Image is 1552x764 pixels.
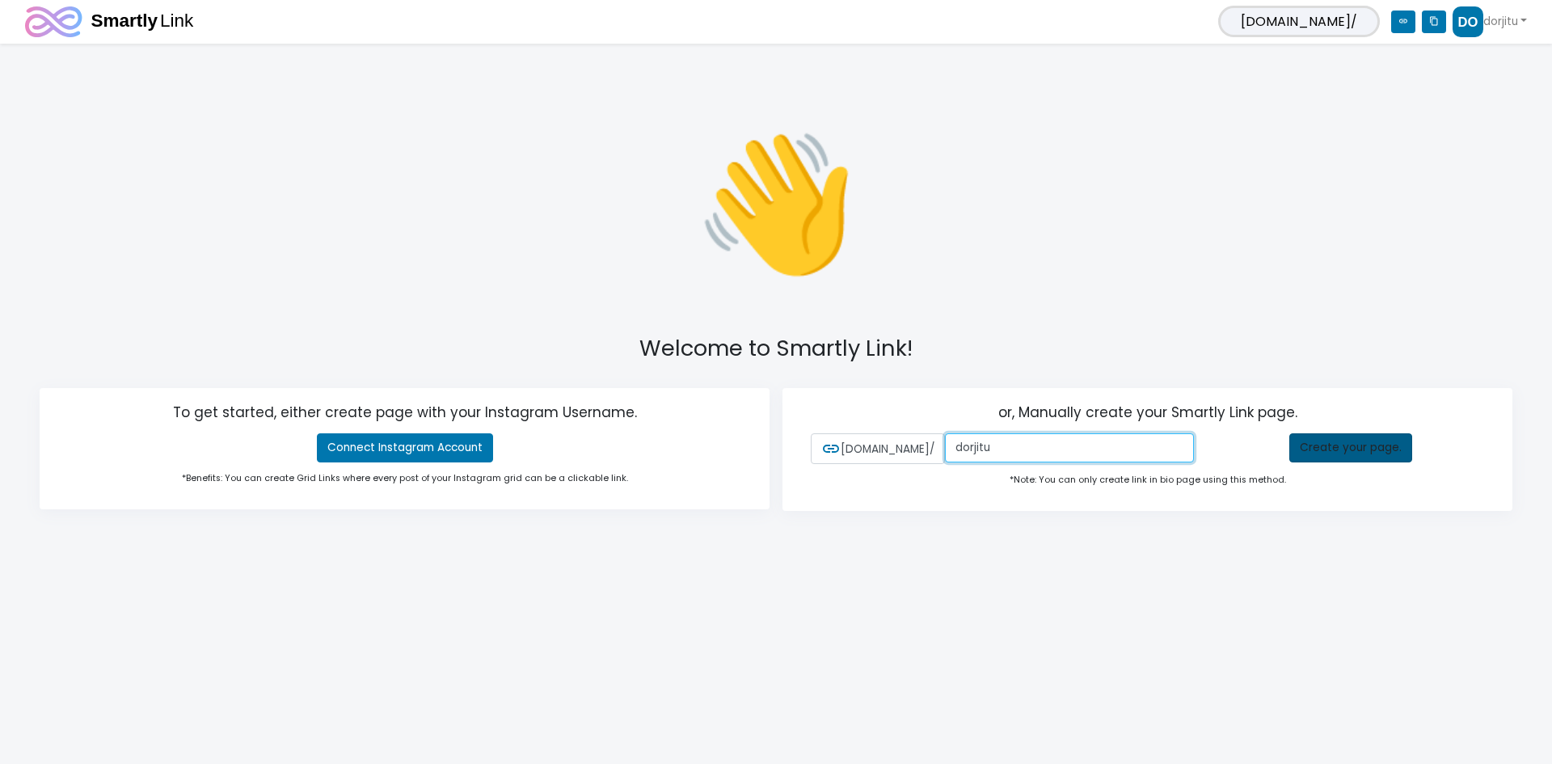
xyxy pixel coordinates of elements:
a: Create your page. [1289,433,1412,462]
h5: To get started, either create page with your Instagram Username. [68,404,741,427]
a: Connect Instagram Account [317,433,493,462]
span: [DOMAIN_NAME]/ [811,433,945,464]
span: [DOMAIN_NAME]/ [1218,6,1380,37]
i: link [1391,11,1415,33]
i: link [821,439,841,458]
img: logo.svg [25,6,196,37]
p: 👋 [414,98,1138,310]
span: *Note: You can only create link in bio page using this method. [1010,474,1286,486]
h2: Welcome to Smartly Link! [45,336,1507,362]
a: dorjitu [1453,6,1527,37]
h5: or, Manually create your Smartly Link page. [811,404,1484,427]
i: content_copy [1422,11,1446,33]
span: *Benefits: You can create Grid Links where every post of your Instagram grid can be a clickable l... [182,472,628,484]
